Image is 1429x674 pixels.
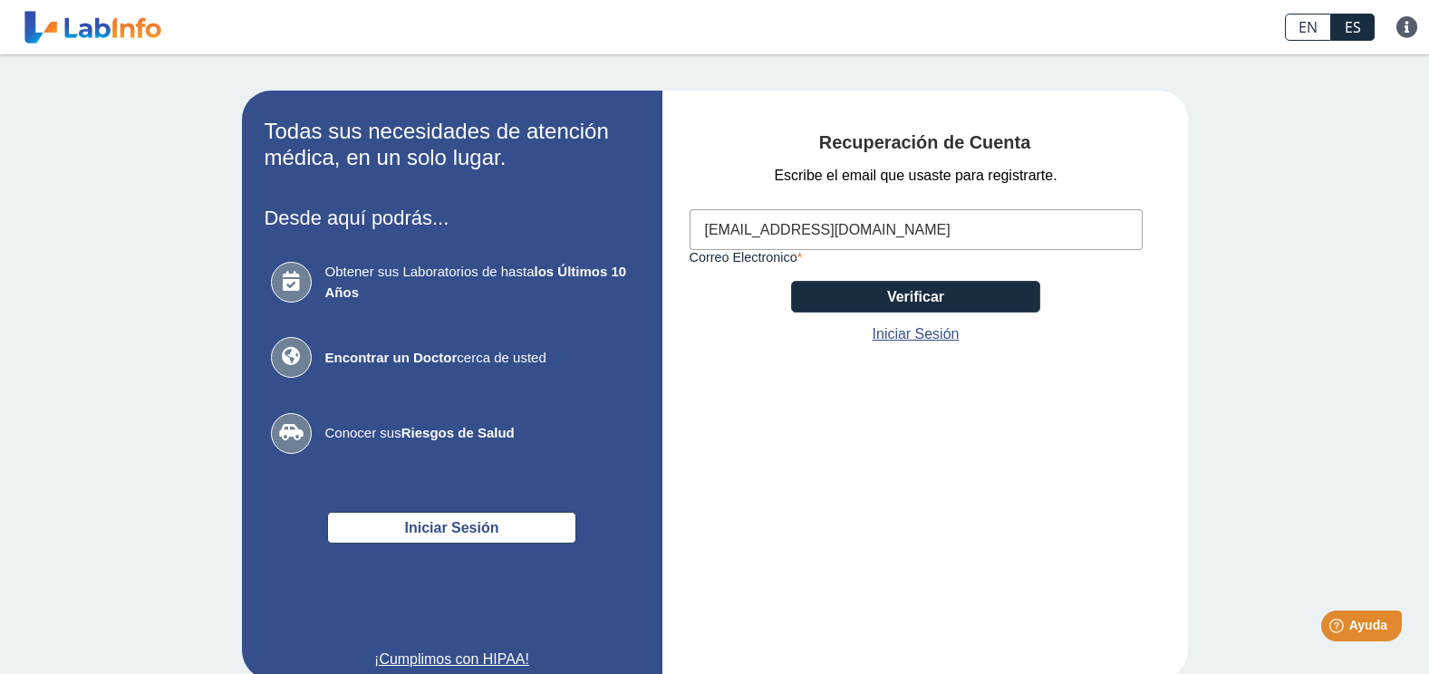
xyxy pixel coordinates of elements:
span: Escribe el email que usaste para registrarte. [774,165,1057,187]
span: Obtener sus Laboratorios de hasta [325,262,633,303]
b: los Últimos 10 Años [325,264,627,300]
button: Iniciar Sesión [327,512,576,544]
h3: Desde aquí podrás... [265,207,640,229]
a: EN [1285,14,1331,41]
a: ES [1331,14,1375,41]
h2: Todas sus necesidades de atención médica, en un solo lugar. [265,119,640,171]
a: ¡Cumplimos con HIPAA! [265,649,640,670]
span: Conocer sus [325,423,633,444]
button: Verificar [791,281,1040,313]
h4: Recuperación de Cuenta [690,132,1161,154]
span: cerca de usted [325,348,633,369]
b: Riesgos de Salud [401,425,515,440]
b: Encontrar un Doctor [325,350,458,365]
a: Iniciar Sesión [873,323,960,345]
iframe: Help widget launcher [1268,603,1409,654]
label: Correo Electronico [690,250,1143,265]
